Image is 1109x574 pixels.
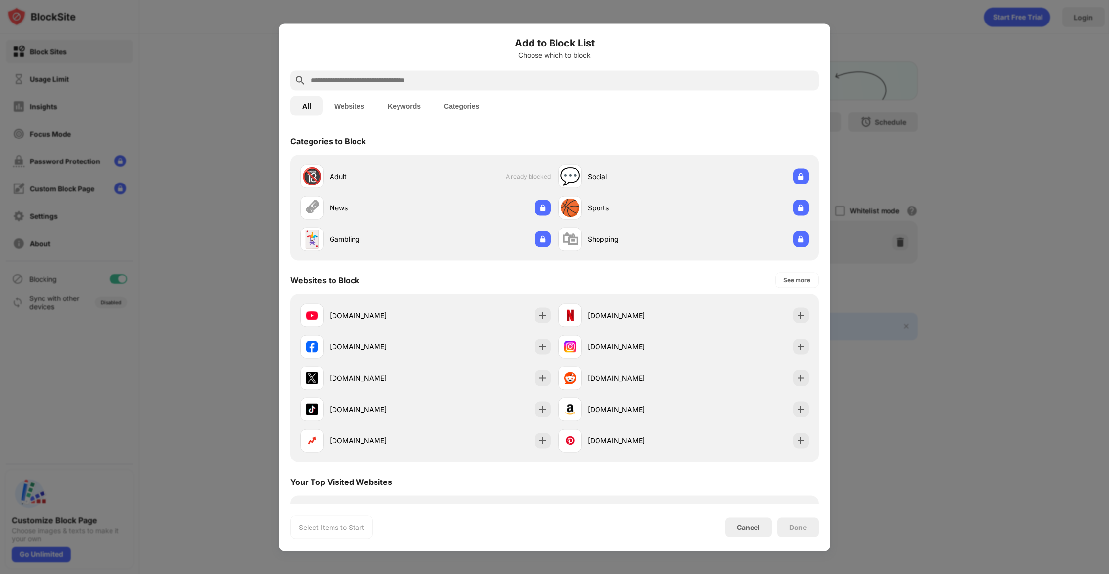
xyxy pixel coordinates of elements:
[290,477,392,486] div: Your Top Visited Websites
[506,173,551,180] span: Already blocked
[306,341,318,352] img: favicons
[588,404,684,414] div: [DOMAIN_NAME]
[737,523,760,531] div: Cancel
[588,373,684,383] div: [DOMAIN_NAME]
[560,198,580,218] div: 🏀
[588,171,684,182] div: Social
[564,341,576,352] img: favicons
[330,373,425,383] div: [DOMAIN_NAME]
[376,96,432,115] button: Keywords
[432,96,491,115] button: Categories
[564,435,576,446] img: favicons
[588,436,684,446] div: [DOMAIN_NAME]
[588,310,684,321] div: [DOMAIN_NAME]
[290,275,359,285] div: Websites to Block
[588,234,684,244] div: Shopping
[290,51,819,59] div: Choose which to block
[789,523,807,531] div: Done
[588,203,684,213] div: Sports
[330,310,425,321] div: [DOMAIN_NAME]
[564,403,576,415] img: favicons
[588,342,684,352] div: [DOMAIN_NAME]
[330,234,425,244] div: Gambling
[306,309,318,321] img: favicons
[330,436,425,446] div: [DOMAIN_NAME]
[302,166,322,186] div: 🔞
[783,275,810,285] div: See more
[330,203,425,213] div: News
[290,35,819,50] h6: Add to Block List
[306,372,318,384] img: favicons
[323,96,376,115] button: Websites
[560,166,580,186] div: 💬
[562,229,578,249] div: 🛍
[290,136,366,146] div: Categories to Block
[330,171,425,182] div: Adult
[299,522,364,532] div: Select Items to Start
[290,96,323,115] button: All
[330,342,425,352] div: [DOMAIN_NAME]
[302,229,322,249] div: 🃏
[304,198,320,218] div: 🗞
[564,309,576,321] img: favicons
[306,403,318,415] img: favicons
[294,74,306,86] img: search.svg
[306,435,318,446] img: favicons
[330,404,425,414] div: [DOMAIN_NAME]
[564,372,576,384] img: favicons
